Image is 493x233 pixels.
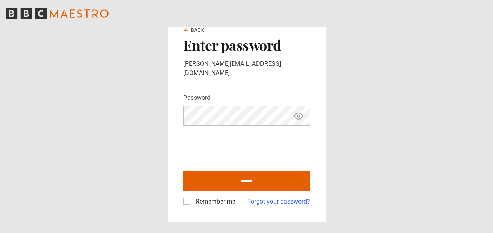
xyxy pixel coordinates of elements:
h2: Enter password [183,37,310,53]
a: Forgot your password? [247,197,310,206]
svg: BBC Maestro [6,8,109,19]
a: Back [183,27,205,34]
iframe: reCAPTCHA [183,132,301,162]
p: [PERSON_NAME][EMAIL_ADDRESS][DOMAIN_NAME] [183,59,310,78]
span: Back [191,27,205,34]
button: Show password [292,109,305,123]
label: Remember me [193,197,235,206]
label: Password [183,93,210,103]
